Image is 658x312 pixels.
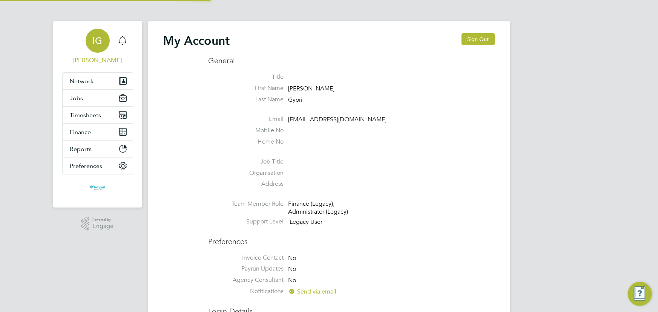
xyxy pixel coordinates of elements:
span: [PERSON_NAME] [288,85,335,92]
button: Finance [63,124,133,140]
label: First Name [209,84,284,92]
button: Network [63,73,133,89]
span: Imre Gyori [62,56,133,65]
span: No [288,266,296,273]
span: Legacy User [290,218,323,226]
label: Team Member Role [209,200,284,208]
button: Reports [63,141,133,157]
label: Invoice Contact [209,254,284,262]
div: Finance (Legacy), Administrator (Legacy) [288,200,360,216]
label: Support Level [209,218,284,226]
a: Powered byEngage [81,217,114,231]
label: Payrun Updates [209,265,284,273]
span: Network [70,78,94,85]
label: Last Name [209,96,284,104]
label: Agency Consultant [209,276,284,284]
label: Title [209,73,284,81]
button: Timesheets [63,107,133,123]
a: Go to home page [62,182,133,194]
span: Powered by [92,217,114,223]
label: Organisation [209,169,284,177]
a: IG[PERSON_NAME] [62,29,133,65]
span: Preferences [70,162,103,170]
h2: My Account [163,33,230,48]
span: IG [93,36,103,46]
span: No [288,277,296,284]
span: Reports [70,145,92,153]
label: Mobile No [209,127,284,135]
h3: Preferences [209,229,495,246]
button: Preferences [63,158,133,174]
label: Home No [209,138,284,146]
span: Engage [92,223,114,229]
button: Jobs [63,90,133,106]
span: [EMAIL_ADDRESS][DOMAIN_NAME] [288,116,387,124]
span: Jobs [70,95,83,102]
label: Address [209,180,284,188]
button: Engage Resource Center [628,282,652,306]
h3: General [209,56,495,66]
nav: Main navigation [53,21,142,208]
span: Finance [70,128,91,136]
span: Send via email [288,288,337,295]
span: Timesheets [70,112,101,119]
span: No [288,254,296,262]
label: Email [209,115,284,123]
img: tempestresourcing-logo-retina.png [89,182,106,194]
label: Job Title [209,158,284,166]
label: Notifications [209,288,284,295]
span: Gyori [288,96,303,104]
button: Sign Out [462,33,495,45]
